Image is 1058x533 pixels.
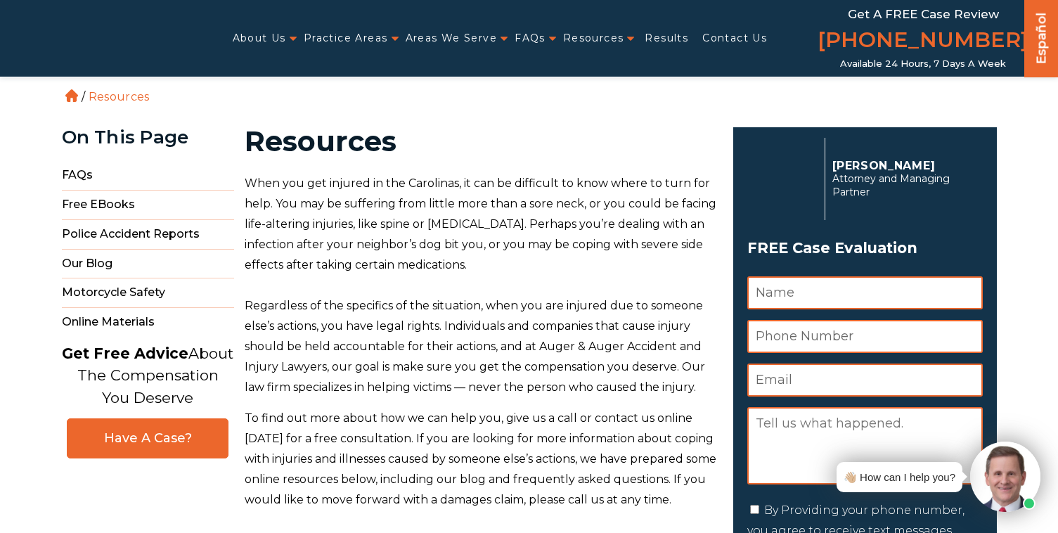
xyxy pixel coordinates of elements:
a: Home [65,89,78,102]
a: Contact Us [702,24,767,53]
a: FAQs [515,24,546,53]
strong: Get Free Advice [62,345,188,362]
p: [PERSON_NAME] [832,159,975,172]
img: Intaker widget Avatar [970,442,1040,512]
span: Online Materials [62,308,234,337]
img: Auger & Auger Accident and Injury Lawyers Logo [8,25,182,52]
div: 👋🏼 How can I help you? [844,468,955,487]
p: Regardless of the specifics of the situation, when you are injured due to someone else’s actions,... [245,296,716,397]
p: To find out more about how we can help you, give us a call or contact us online [DATE] for a free... [245,409,716,510]
a: Resources [563,24,624,53]
p: About The Compensation You Deserve [62,342,233,409]
a: Practice Areas [304,24,388,53]
span: Police Accident Reports [62,220,234,250]
p: When you get injured in the Carolinas, it can be difficult to know where to turn for help. You ma... [245,174,716,275]
a: Areas We Serve [406,24,498,53]
a: Results [645,24,688,53]
input: Phone Number [747,320,983,353]
span: Attorney and Managing Partner [832,172,975,199]
a: About Us [233,24,286,53]
span: Available 24 Hours, 7 Days a Week [840,58,1006,70]
span: Have A Case? [82,430,214,447]
a: [PHONE_NUMBER] [818,25,1028,58]
input: Email [747,364,983,397]
span: FREE Case Evaluation [747,235,983,262]
img: Herbert Auger [747,143,818,214]
span: Our Blog [62,250,234,279]
span: Free eBooks [62,191,234,220]
h1: Resources [245,127,716,155]
a: Have A Case? [67,418,228,458]
span: Get a FREE Case Review [848,7,999,21]
input: Name [747,276,983,309]
span: FAQs [62,161,234,191]
div: On This Page [62,127,234,148]
span: Motorcycle Safety [62,278,234,308]
li: Resources [85,90,153,103]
